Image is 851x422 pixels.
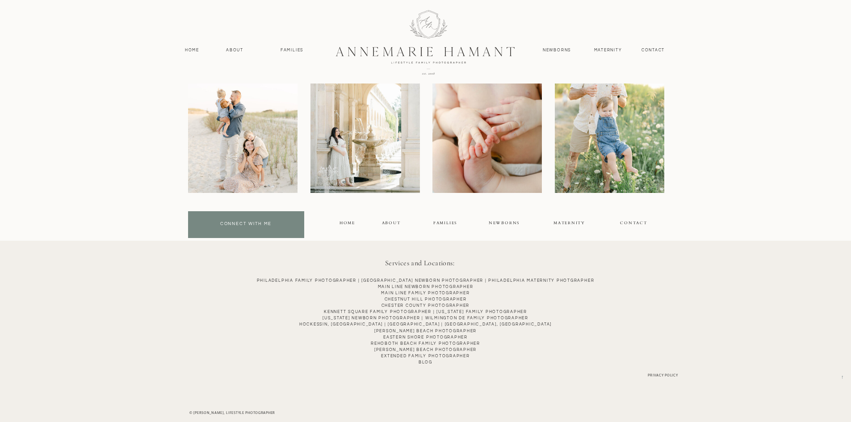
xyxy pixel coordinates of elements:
[200,258,640,273] h3: Services and Locations:
[272,47,312,55] a: Families
[161,410,304,419] div: © [PERSON_NAME], Lifestyle PhotographER
[485,220,524,230] a: NEWBORNS
[328,220,367,230] a: Home
[550,220,589,230] a: maternity
[13,278,838,403] a: Philadelphia Family Photographer | [GEOGRAPHIC_DATA] NEWBORN PHOTOGRAPHER | Philadelphia Maternit...
[591,47,625,55] a: MAternity
[222,47,248,55] a: About
[614,220,654,230] a: contact
[426,220,465,230] a: FAMILIES
[839,366,846,380] a: →
[190,221,302,231] a: connect with me
[634,47,673,55] a: contact
[372,220,411,230] a: About
[536,47,579,55] a: Newborns
[188,54,405,77] p: Family and newborn photographer serving joyful families in [GEOGRAPHIC_DATA], [GEOGRAPHIC_DATA] D...
[179,47,205,55] a: Home
[188,31,372,50] p: [PERSON_NAME]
